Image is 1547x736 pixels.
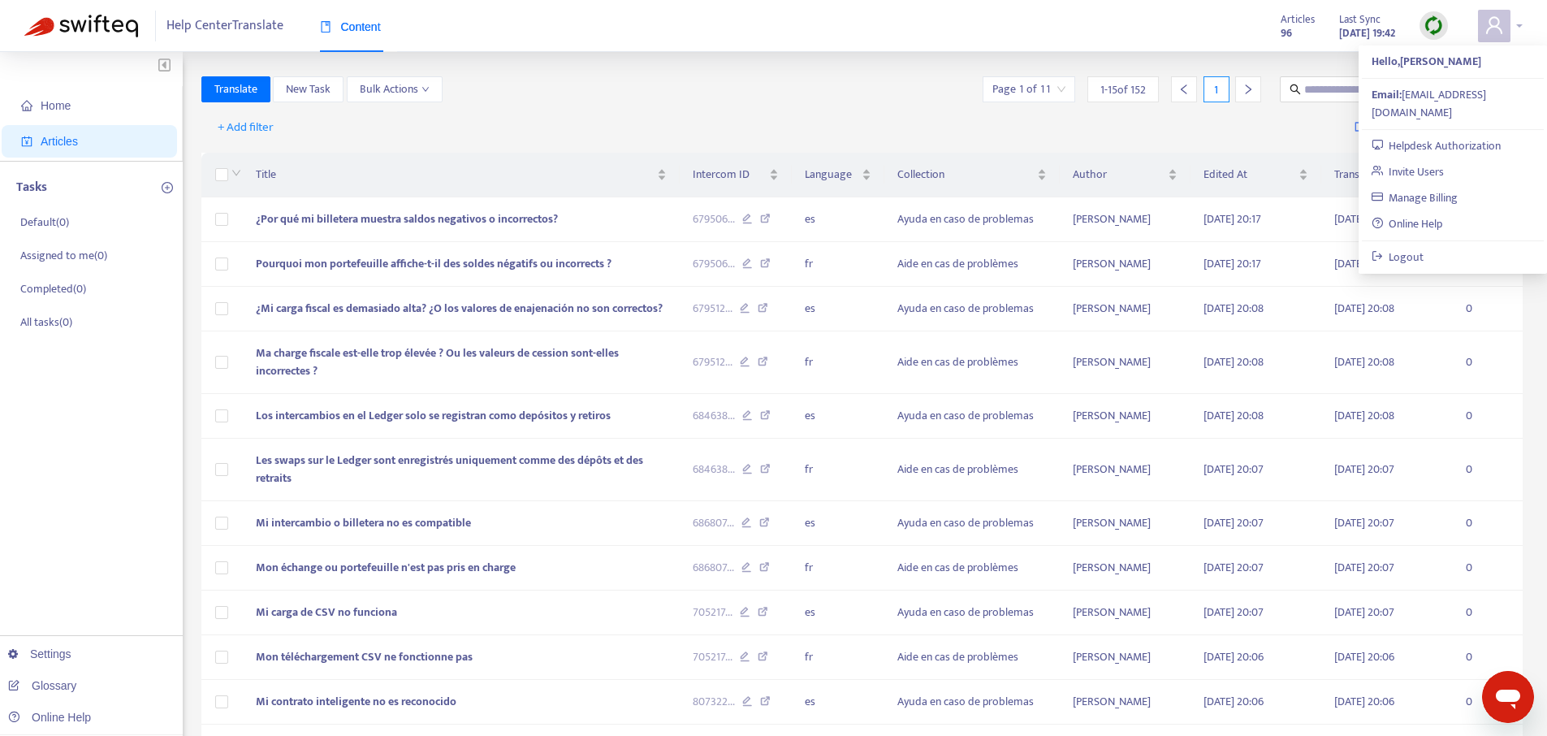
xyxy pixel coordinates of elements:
[805,166,858,184] span: Language
[1334,353,1394,371] span: [DATE] 20:08
[792,394,884,439] td: es
[1060,394,1190,439] td: [PERSON_NAME]
[256,451,643,487] span: Les swaps sur le Ledger sont enregistrés uniquement comme des dépôts et des retraits
[256,166,654,184] span: Title
[1190,153,1321,197] th: Edited At
[256,344,619,380] span: Ma charge fiscale est-elle trop élevée ? Ou les valeurs de cession sont-elles incorrectes ?
[1203,513,1264,532] span: [DATE] 20:07
[884,153,1059,197] th: Collection
[1453,331,1523,394] td: 0
[1060,197,1190,242] td: [PERSON_NAME]
[286,80,331,98] span: New Task
[884,439,1059,501] td: Aide en cas de problèmes
[1453,394,1523,439] td: 0
[884,635,1059,680] td: Aide en cas de problèmes
[884,287,1059,331] td: Ayuda en caso de problemas
[1334,460,1394,478] span: [DATE] 20:07
[1203,603,1264,621] span: [DATE] 20:07
[1372,136,1502,155] a: Helpdesk Authorization
[1203,166,1295,184] span: Edited At
[1453,635,1523,680] td: 0
[792,242,884,287] td: fr
[1060,591,1190,635] td: [PERSON_NAME]
[256,406,611,425] span: Los intercambios en el Ledger solo se registran como depósitos y retiros
[1334,406,1394,425] span: [DATE] 20:08
[256,513,471,532] span: Mi intercambio o billetera no es compatible
[1372,52,1481,71] strong: Hello, [PERSON_NAME]
[693,514,734,532] span: 686807 ...
[1334,254,1392,273] span: [DATE] 20:17
[1060,287,1190,331] td: [PERSON_NAME]
[1100,81,1146,98] span: 1 - 15 of 152
[693,255,735,273] span: 679506 ...
[1334,603,1394,621] span: [DATE] 20:07
[1060,439,1190,501] td: [PERSON_NAME]
[1060,680,1190,725] td: [PERSON_NAME]
[1203,76,1229,102] div: 1
[897,166,1033,184] span: Collection
[693,604,732,621] span: 705217 ...
[421,85,430,93] span: down
[792,197,884,242] td: es
[243,153,680,197] th: Title
[792,635,884,680] td: fr
[884,197,1059,242] td: Ayuda en caso de problemas
[256,210,558,228] span: ¿Por qué mi billetera muestra saldos negativos o incorrectos?
[1334,166,1426,184] span: Translated At
[884,546,1059,591] td: Aide en cas de problèmes
[1203,210,1261,228] span: [DATE] 20:17
[1203,558,1264,577] span: [DATE] 20:07
[1482,671,1534,723] iframe: Schaltfläche zum Öffnen des Messaging-Fensters
[256,603,397,621] span: Mi carga de CSV no funciona
[1060,501,1190,546] td: [PERSON_NAME]
[1372,86,1534,122] div: [EMAIL_ADDRESS][DOMAIN_NAME]
[41,99,71,112] span: Home
[201,76,270,102] button: Translate
[1372,188,1458,207] a: Manage Billing
[792,501,884,546] td: es
[792,153,884,197] th: Language
[884,501,1059,546] td: Ayuda en caso de problemas
[360,80,430,98] span: Bulk Actions
[20,314,72,331] p: All tasks ( 0 )
[1203,692,1264,711] span: [DATE] 20:06
[1334,692,1394,711] span: [DATE] 20:06
[1339,24,1395,42] strong: [DATE] 19:42
[1339,11,1381,28] span: Last Sync
[1372,214,1443,233] a: Online Help
[20,280,86,297] p: Completed ( 0 )
[218,118,274,137] span: + Add filter
[1178,84,1190,95] span: left
[1060,153,1190,197] th: Author
[1453,680,1523,725] td: 0
[256,692,456,711] span: Mi contrato inteligente no es reconocido
[214,80,257,98] span: Translate
[256,647,473,666] span: Mon téléchargement CSV ne fonctionne pas
[41,135,78,148] span: Articles
[8,711,91,724] a: Online Help
[680,153,792,197] th: Intercom ID
[1073,166,1165,184] span: Author
[1060,635,1190,680] td: [PERSON_NAME]
[1334,647,1394,666] span: [DATE] 20:06
[693,407,735,425] span: 684638 ...
[1355,121,1368,134] img: image-link
[1290,84,1301,95] span: search
[792,331,884,394] td: fr
[8,679,76,692] a: Glossary
[20,214,69,231] p: Default ( 0 )
[1372,85,1402,104] strong: Email:
[1453,439,1523,501] td: 0
[1453,501,1523,546] td: 0
[256,558,516,577] span: Mon échange ou portefeuille n'est pas pris en charge
[792,287,884,331] td: es
[256,299,663,318] span: ¿Mi carga fiscal es demasiado alta? ¿O los valores de enajenación no son correctos?
[347,76,443,102] button: Bulk Actionsdown
[792,680,884,725] td: es
[693,461,735,478] span: 684638 ...
[1203,647,1264,666] span: [DATE] 20:06
[1334,210,1392,228] span: [DATE] 20:17
[1334,513,1394,532] span: [DATE] 20:07
[1060,242,1190,287] td: [PERSON_NAME]
[1203,254,1261,273] span: [DATE] 20:17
